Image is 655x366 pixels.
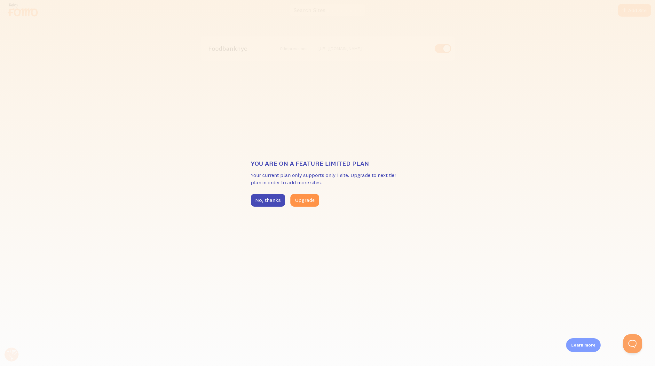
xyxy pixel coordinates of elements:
div: Learn more [566,338,601,352]
p: Learn more [571,342,596,348]
button: Upgrade [290,194,319,207]
h3: You are on a feature limited plan [251,159,404,168]
p: Your current plan only supports only 1 site. Upgrade to next tier plan in order to add more sites. [251,172,404,186]
iframe: Help Scout Beacon - Open [623,334,642,353]
button: No, thanks [251,194,285,207]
